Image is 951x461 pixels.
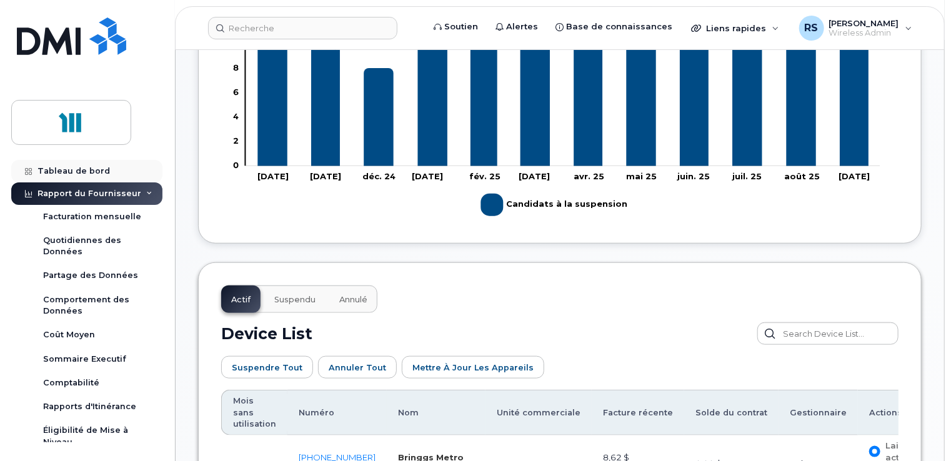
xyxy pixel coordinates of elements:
[839,171,870,181] tspan: [DATE]
[573,171,604,181] tspan: avr. 25
[329,362,386,374] span: Annuler tout
[208,17,397,39] input: Recherche
[412,362,534,374] span: Mettre à jour les appareils
[221,390,287,435] th: Mois sans utilisation
[362,171,396,181] tspan: déc. 24
[257,171,289,181] tspan: [DATE]
[444,21,478,33] span: Soutien
[485,390,592,435] th: Unité commerciale
[784,171,820,181] tspan: août 25
[566,21,672,33] span: Base de connaissances
[487,14,547,39] a: Alertes
[706,23,766,33] span: Liens rapides
[682,16,788,41] div: Liens rapides
[221,324,312,343] h2: Device List
[779,390,858,435] th: Gestionnaire
[626,171,657,181] tspan: mai 25
[318,356,397,379] button: Annuler tout
[547,14,681,39] a: Base de connaissances
[858,390,950,435] th: Actions
[677,171,710,181] tspan: juin. 25
[339,295,367,305] span: Annulé
[233,160,239,170] tspan: 0
[221,356,313,379] button: Suspendre tout
[480,189,627,221] g: Légende
[506,21,538,33] span: Alertes
[592,390,684,435] th: Facture récente
[684,390,779,435] th: Solde du contrat
[469,171,500,181] tspan: fév. 25
[757,322,899,345] input: Search Device List...
[425,14,487,39] a: Soutien
[732,171,762,181] tspan: juil. 25
[402,356,544,379] button: Mettre à jour les appareils
[310,171,341,181] tspan: [DATE]
[233,136,239,146] tspan: 2
[805,21,819,36] span: RS
[287,390,387,435] th: Numéro
[232,362,302,374] span: Suspendre tout
[519,171,550,181] tspan: [DATE]
[829,28,899,38] span: Wireless Admin
[411,171,442,181] tspan: [DATE]
[233,62,239,72] tspan: 8
[829,18,899,28] span: [PERSON_NAME]
[274,295,316,305] span: Suspendu
[233,87,239,97] tspan: 6
[790,16,921,41] div: Rémy, Serge
[233,111,239,121] tspan: 4
[480,189,627,221] g: Candidats à la suspension
[387,390,485,435] th: Nom
[897,407,942,452] iframe: Messenger Launcher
